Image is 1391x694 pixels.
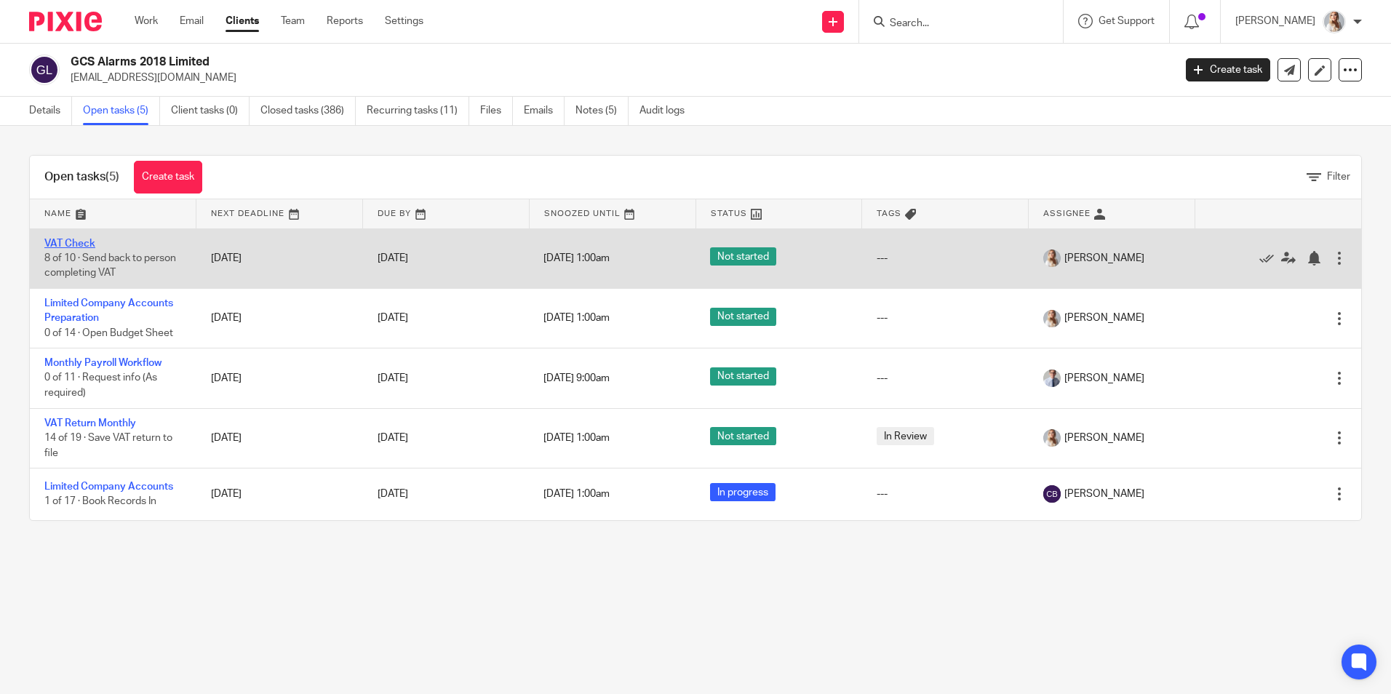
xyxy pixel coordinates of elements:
img: Pixie [29,12,102,31]
img: IMG_9968.jpg [1043,310,1061,327]
span: 1 of 17 · Book Records In [44,496,156,506]
span: [DATE] [378,314,408,324]
span: [DATE] 1:00am [543,253,610,263]
a: Email [180,14,204,28]
span: 14 of 19 · Save VAT return to file [44,433,172,458]
div: --- [877,371,1014,386]
a: Details [29,97,72,125]
span: In Review [877,427,934,445]
a: VAT Check [44,239,95,249]
img: svg%3E [29,55,60,85]
span: [DATE] [378,489,408,499]
span: [PERSON_NAME] [1064,371,1144,386]
span: 8 of 10 · Send back to person completing VAT [44,253,176,279]
span: (5) [105,171,119,183]
span: Not started [710,427,776,445]
img: IMG_9924.jpg [1043,370,1061,387]
a: Open tasks (5) [83,97,160,125]
span: Tags [877,210,901,218]
td: [DATE] [196,468,363,520]
a: Monthly Payroll Workflow [44,358,162,368]
p: [EMAIL_ADDRESS][DOMAIN_NAME] [71,71,1164,85]
span: [DATE] 9:00am [543,373,610,383]
td: [DATE] [196,228,363,288]
a: Notes (5) [575,97,629,125]
td: [DATE] [196,348,363,408]
h1: Open tasks [44,169,119,185]
a: Reports [327,14,363,28]
a: Recurring tasks (11) [367,97,469,125]
img: IMG_9968.jpg [1323,10,1346,33]
span: [DATE] [378,373,408,383]
img: IMG_9968.jpg [1043,429,1061,447]
span: [DATE] [378,433,408,443]
a: Limited Company Accounts [44,482,173,492]
a: Work [135,14,158,28]
a: Emails [524,97,565,125]
img: IMG_9968.jpg [1043,250,1061,267]
span: Not started [710,367,776,386]
a: VAT Return Monthly [44,418,136,428]
a: Closed tasks (386) [260,97,356,125]
span: Snoozed Until [544,210,621,218]
td: [DATE] [196,408,363,468]
a: Team [281,14,305,28]
span: Get Support [1099,16,1155,26]
span: [PERSON_NAME] [1064,311,1144,325]
span: [DATE] [378,253,408,263]
span: 0 of 14 · Open Budget Sheet [44,328,173,338]
a: Audit logs [639,97,695,125]
a: Create task [134,161,202,194]
span: 0 of 11 · Request info (As required) [44,373,157,399]
input: Search [888,17,1019,31]
div: --- [877,251,1014,266]
a: Limited Company Accounts Preparation [44,298,173,323]
a: Settings [385,14,423,28]
img: svg%3E [1043,485,1061,503]
a: Client tasks (0) [171,97,250,125]
span: [DATE] 1:00am [543,314,610,324]
span: [PERSON_NAME] [1064,487,1144,501]
span: Status [711,210,747,218]
span: Not started [710,247,776,266]
span: [DATE] 1:00am [543,489,610,499]
div: --- [877,487,1014,501]
span: Not started [710,308,776,326]
span: Filter [1327,172,1350,182]
span: [PERSON_NAME] [1064,431,1144,445]
a: Files [480,97,513,125]
p: [PERSON_NAME] [1235,14,1315,28]
span: [PERSON_NAME] [1064,251,1144,266]
div: --- [877,311,1014,325]
span: In progress [710,483,776,501]
a: Mark as done [1259,251,1281,266]
td: [DATE] [196,288,363,348]
a: Create task [1186,58,1270,81]
a: Clients [226,14,259,28]
h2: GCS Alarms 2018 Limited [71,55,945,70]
span: [DATE] 1:00am [543,433,610,443]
